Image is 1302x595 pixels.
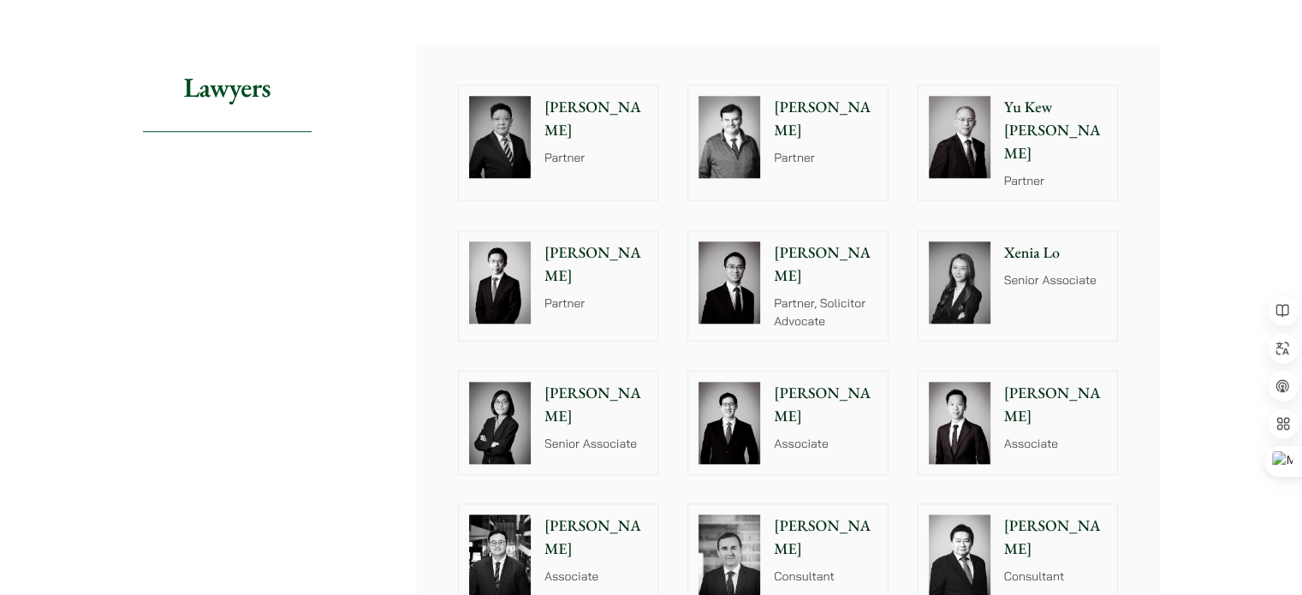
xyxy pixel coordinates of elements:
[687,85,889,201] a: [PERSON_NAME] Partner
[774,435,877,453] p: Associate
[544,435,648,453] p: Senior Associate
[544,568,648,586] p: Associate
[544,295,648,312] p: Partner
[544,241,648,288] p: [PERSON_NAME]
[458,85,659,201] a: [PERSON_NAME] Partner
[1004,435,1108,453] p: Associate
[774,96,877,142] p: [PERSON_NAME]
[687,371,889,475] a: [PERSON_NAME] Associate
[544,149,648,167] p: Partner
[918,371,1119,475] a: [PERSON_NAME] Associate
[544,515,648,561] p: [PERSON_NAME]
[1004,382,1108,428] p: [PERSON_NAME]
[544,96,648,142] p: [PERSON_NAME]
[1004,241,1108,265] p: Xenia Lo
[458,230,659,342] a: Henry Ma photo [PERSON_NAME] Partner
[918,85,1119,201] a: Yu Kew [PERSON_NAME] Partner
[774,295,877,330] p: Partner, Solicitor Advocate
[1004,568,1108,586] p: Consultant
[918,230,1119,342] a: Xenia Lo Senior Associate
[774,241,877,288] p: [PERSON_NAME]
[143,44,312,132] h2: Lawyers
[1004,515,1108,561] p: [PERSON_NAME]
[687,230,889,342] a: [PERSON_NAME] Partner, Solicitor Advocate
[544,382,648,428] p: [PERSON_NAME]
[1004,96,1108,165] p: Yu Kew [PERSON_NAME]
[774,382,877,428] p: [PERSON_NAME]
[469,241,531,324] img: Henry Ma photo
[774,149,877,167] p: Partner
[774,568,877,586] p: Consultant
[458,371,659,475] a: [PERSON_NAME] Senior Associate
[1004,271,1108,289] p: Senior Associate
[774,515,877,561] p: [PERSON_NAME]
[1004,172,1108,190] p: Partner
